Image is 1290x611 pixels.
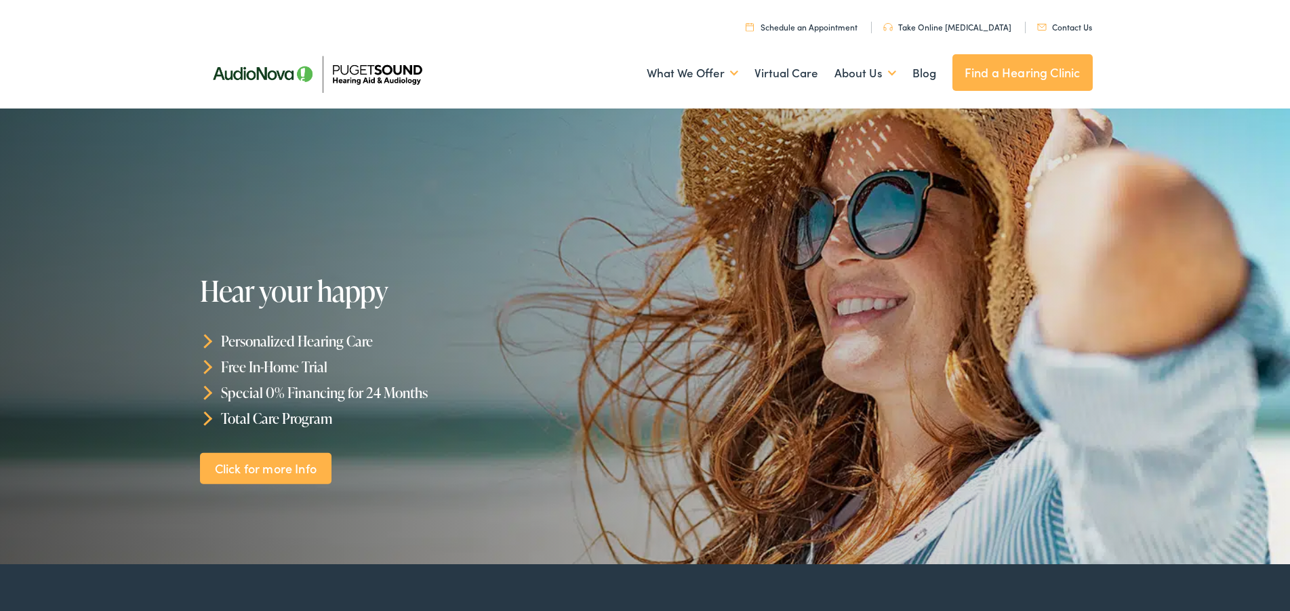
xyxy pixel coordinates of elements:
[883,21,1011,33] a: Take Online [MEDICAL_DATA]
[1037,24,1047,31] img: utility icon
[912,48,936,98] a: Blog
[647,48,738,98] a: What We Offer
[200,405,651,431] li: Total Care Program
[883,23,893,31] img: utility icon
[754,48,818,98] a: Virtual Care
[746,22,754,31] img: utility icon
[1037,21,1092,33] a: Contact Us
[200,452,331,484] a: Click for more Info
[952,54,1093,91] a: Find a Hearing Clinic
[200,328,651,354] li: Personalized Hearing Care
[200,354,651,380] li: Free In-Home Trial
[200,380,651,406] li: Special 0% Financing for 24 Months
[746,21,858,33] a: Schedule an Appointment
[200,275,612,307] h1: Hear your happy
[834,48,896,98] a: About Us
